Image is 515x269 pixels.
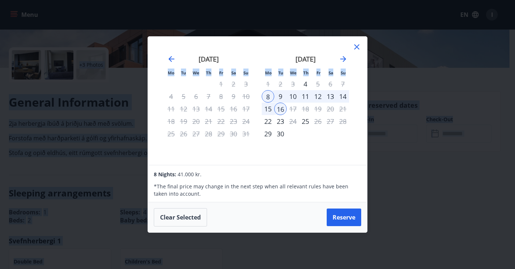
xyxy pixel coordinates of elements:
[287,103,299,115] div: Only check out available
[165,90,177,103] td: Not available. Monday, August 4, 2025
[227,115,240,128] td: Not available. Saturday, August 23, 2025
[181,70,186,75] small: Tu
[287,103,299,115] td: Choose Wednesday, September 17, 2025 as your check-in date. It’s available.
[287,115,299,128] div: Only check out available
[227,103,240,115] td: Not available. Saturday, August 16, 2025
[303,70,309,75] small: Th
[168,70,174,75] small: Mo
[215,115,227,128] td: Not available. Friday, August 22, 2025
[154,183,361,198] p: * The final price may change in the next step when all relevant rules have been taken into account.
[324,90,337,103] td: Selected. Saturday, September 13, 2025
[274,90,287,103] div: 9
[215,78,227,90] td: Not available. Friday, August 1, 2025
[193,70,199,75] small: We
[202,115,215,128] td: Not available. Thursday, August 21, 2025
[274,128,287,140] div: 30
[329,70,333,75] small: Sa
[177,115,190,128] td: Not available. Tuesday, August 19, 2025
[262,103,274,115] div: 15
[299,103,312,115] td: Not available. Thursday, September 18, 2025
[287,90,299,103] td: Selected. Wednesday, September 10, 2025
[274,90,287,103] td: Selected. Tuesday, September 9, 2025
[231,70,236,75] small: Sa
[178,171,202,178] span: 41.000 kr.
[324,115,337,128] td: Not available. Saturday, September 27, 2025
[299,78,312,90] div: 4
[278,70,283,75] small: Tu
[299,78,312,90] td: Choose Thursday, September 4, 2025 as your check-in date. It’s available.
[154,208,207,226] button: Clear selected
[324,90,337,103] div: 13
[324,103,337,115] td: Not available. Saturday, September 20, 2025
[299,115,312,128] td: Choose Thursday, September 25, 2025 as your check-in date. It’s available.
[167,55,176,63] div: Move backward to switch to the previous month.
[262,90,274,103] td: Selected as start date. Monday, September 8, 2025
[274,103,287,115] td: Selected as end date. Tuesday, September 16, 2025
[240,78,252,90] td: Not available. Sunday, August 3, 2025
[165,128,177,140] td: Not available. Monday, August 25, 2025
[177,128,190,140] td: Not available. Tuesday, August 26, 2025
[312,78,324,90] td: Choose Friday, September 5, 2025 as your check-in date. It’s available.
[290,70,297,75] small: We
[324,78,337,90] td: Not available. Saturday, September 6, 2025
[299,90,312,103] div: 11
[227,90,240,103] td: Not available. Saturday, August 9, 2025
[199,55,219,63] strong: [DATE]
[312,103,324,115] td: Not available. Friday, September 19, 2025
[312,90,324,103] td: Selected. Friday, September 12, 2025
[177,103,190,115] td: Not available. Tuesday, August 12, 2025
[202,103,215,115] td: Not available. Thursday, August 14, 2025
[240,90,252,103] td: Not available. Sunday, August 10, 2025
[190,103,202,115] td: Not available. Wednesday, August 13, 2025
[165,103,177,115] td: Not available. Monday, August 11, 2025
[274,103,287,115] div: 16
[287,90,299,103] div: 10
[262,115,274,128] td: Choose Monday, September 22, 2025 as your check-in date. It’s available.
[327,209,361,226] button: Reserve
[165,115,177,128] td: Not available. Monday, August 18, 2025
[337,90,349,103] td: Selected. Sunday, September 14, 2025
[274,115,287,128] td: Choose Tuesday, September 23, 2025 as your check-in date. It’s available.
[202,128,215,140] td: Choose Thursday, August 28, 2025 as your check-in date. It’s available.
[312,90,324,103] div: 12
[262,90,274,103] div: Only check in available
[337,78,349,90] td: Not available. Sunday, September 7, 2025
[157,45,358,156] div: Calendar
[177,90,190,103] td: Not available. Tuesday, August 5, 2025
[190,90,202,103] td: Not available. Wednesday, August 6, 2025
[337,103,349,115] td: Not available. Sunday, September 21, 2025
[274,128,287,140] td: Choose Tuesday, September 30, 2025 as your check-in date. It’s available.
[287,115,299,128] td: Choose Wednesday, September 24, 2025 as your check-in date. It’s available.
[190,128,202,140] td: Not available. Wednesday, August 27, 2025
[274,78,287,90] td: Choose Tuesday, September 2, 2025 as your check-in date. It’s available.
[337,115,349,128] td: Not available. Sunday, September 28, 2025
[227,128,240,140] td: Not available. Saturday, August 30, 2025
[262,103,274,115] td: Selected. Monday, September 15, 2025
[262,115,274,128] div: Only check in available
[240,103,252,115] td: Not available. Sunday, August 17, 2025
[299,115,312,128] div: Only check in available
[337,90,349,103] div: 14
[227,78,240,90] td: Not available. Saturday, August 2, 2025
[295,55,316,63] strong: [DATE]
[287,78,299,90] td: Choose Wednesday, September 3, 2025 as your check-in date. It’s available.
[215,128,227,140] td: Choose Friday, August 29, 2025 as your check-in date. It’s available.
[215,90,227,103] td: Not available. Friday, August 8, 2025
[299,90,312,103] td: Selected. Thursday, September 11, 2025
[341,70,346,75] small: Su
[312,115,324,128] div: Only check out available
[215,103,227,115] td: Not available. Friday, August 15, 2025
[262,128,274,140] div: Only check in available
[274,115,287,128] div: 23
[312,115,324,128] td: Choose Friday, September 26, 2025 as your check-in date. It’s available.
[190,115,202,128] td: Not available. Wednesday, August 20, 2025
[265,70,272,75] small: Mo
[262,78,274,90] td: Choose Monday, September 1, 2025 as your check-in date. It’s available.
[339,55,348,63] div: Move forward to switch to the next month.
[154,171,176,178] span: 8 Nights:
[206,70,211,75] small: Th
[240,115,252,128] td: Not available. Sunday, August 24, 2025
[243,70,249,75] small: Su
[262,128,274,140] td: Choose Monday, September 29, 2025 as your check-in date. It’s available.
[202,90,215,103] td: Not available. Thursday, August 7, 2025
